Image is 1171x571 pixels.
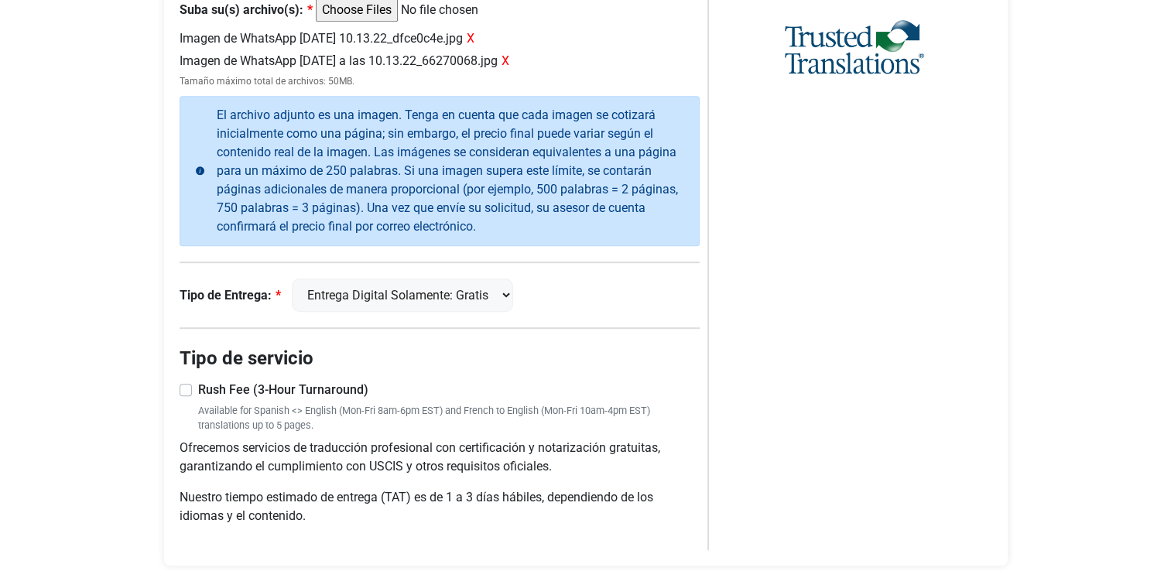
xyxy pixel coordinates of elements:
label: Suba su(s) archivo(s): [180,1,313,19]
label: Tipo de Entrega: [180,286,281,305]
p: Ofrecemos servicios de traducción profesional con certificación y notarización gratuitas, garanti... [180,439,700,476]
svg: Information [196,148,204,194]
legend: Tipo de servicio [180,344,700,372]
div: Imagen de WhatsApp [DATE] a las 10.13.22_66270068.jpg [180,52,700,70]
strong: Rush Fee (3-Hour Turnaround) [198,382,368,397]
p: Nuestro tiempo estimado de entrega (TAT) es de 1 a 3 días hábiles, dependiendo de los idiomas y e... [180,488,700,525]
span: X [467,31,474,46]
small: Tamaño máximo total de archivos: 50MB. [180,74,700,88]
small: Available for Spanish <> English (Mon-Fri 8am-6pm EST) and French to English (Mon-Fri 10am-4pm ES... [198,403,700,433]
img: Trusted Translations Logo [785,18,924,79]
div: Imagen de WhatsApp [DATE] 10.13.22_dfce0c4e.jpg [180,29,700,48]
div: El archivo adjunto es una imagen. Tenga en cuenta que cada imagen se cotizará inicialmente como u... [204,106,683,236]
span: X [502,53,509,68]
